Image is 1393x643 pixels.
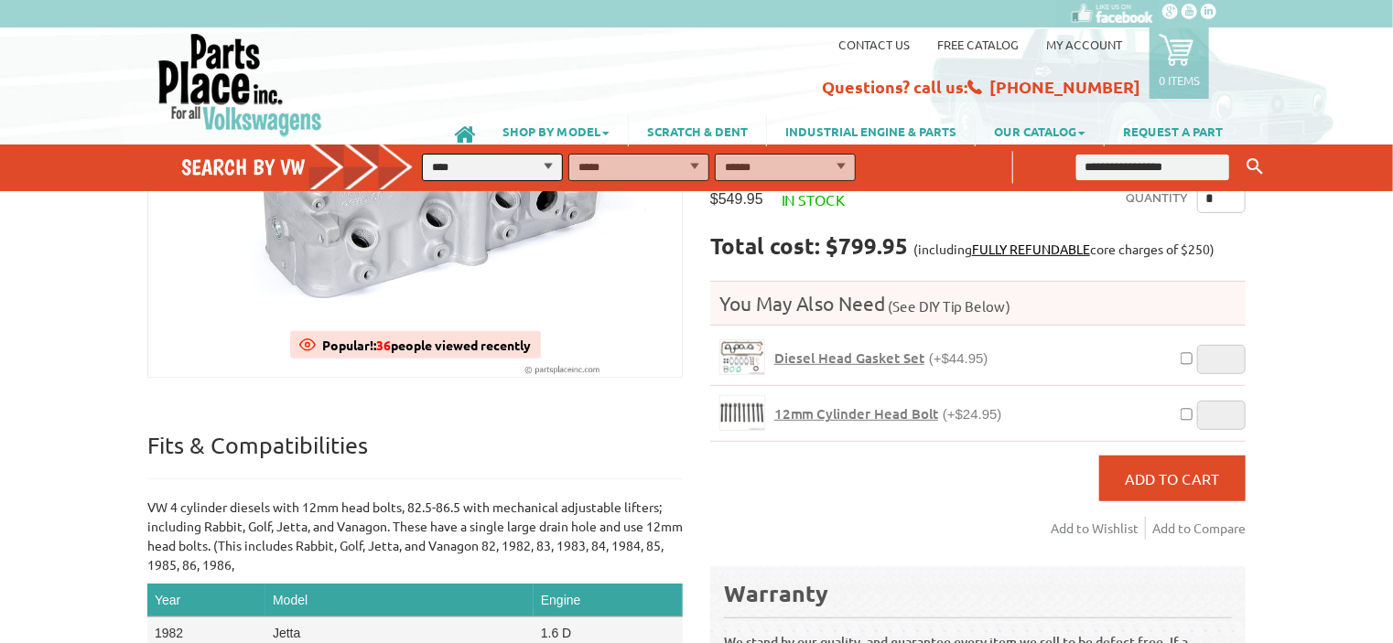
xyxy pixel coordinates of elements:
[913,241,1215,257] span: (including core charges of $250)
[1241,152,1269,182] button: Keyword Search
[710,231,908,260] strong: Total cost: $799.95
[181,154,432,180] h4: Search by VW
[534,584,683,617] th: Engine
[720,396,764,430] img: 12mm Cylinder Head Bolt
[1126,469,1220,488] span: Add to Cart
[719,395,765,431] a: 12mm Cylinder Head Bolt
[774,404,938,423] span: 12mm Cylinder Head Bolt
[147,498,683,574] p: VW 4 cylinder diesels with 12mm head bolts, 82.5-86.5 with mechanical adjustable lifters; includi...
[1152,517,1246,540] a: Add to Compare
[767,115,975,146] a: INDUSTRIAL ENGINE & PARTS
[724,578,1232,608] div: Warranty
[838,37,910,52] a: Contact us
[1051,517,1146,540] a: Add to Wishlist
[937,37,1019,52] a: Free Catalog
[147,584,265,617] th: Year
[1099,455,1246,501] button: Add to Cart
[1105,115,1241,146] a: REQUEST A PART
[774,405,1002,423] a: 12mm Cylinder Head Bolt(+$24.95)
[719,339,765,375] a: Diesel Head Gasket Set
[1126,184,1188,213] label: Quantity
[929,350,988,366] span: (+$44.95)
[1159,72,1200,88] p: 0 items
[972,241,1090,257] a: FULLY REFUNDABLE
[720,340,764,374] img: Diesel Head Gasket Set
[1150,27,1209,99] a: 0 items
[710,291,1246,316] h4: You May Also Need
[943,406,1002,422] span: (+$24.95)
[976,115,1104,146] a: OUR CATALOG
[710,190,763,208] span: $549.95
[484,115,628,146] a: SHOP BY MODEL
[1046,37,1122,52] a: My Account
[147,431,683,479] p: Fits & Compatibilities
[774,349,988,367] a: Diesel Head Gasket Set(+$44.95)
[885,297,1010,315] span: (See DIY Tip Below)
[157,32,324,137] img: Parts Place Inc!
[629,115,766,146] a: SCRATCH & DENT
[265,584,534,617] th: Model
[774,348,924,367] span: Diesel Head Gasket Set
[782,190,845,209] span: In stock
